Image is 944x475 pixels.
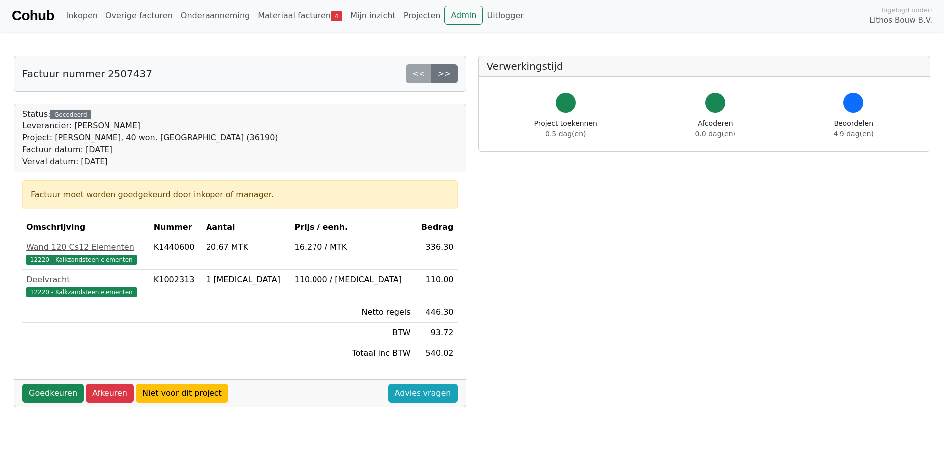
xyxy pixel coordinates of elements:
div: Deelvracht [26,274,146,286]
div: Beoordelen [834,119,874,139]
a: Inkopen [62,6,101,26]
a: Materiaal facturen4 [254,6,346,26]
div: 20.67 MTK [206,241,287,253]
div: Gecodeerd [50,110,91,119]
span: 0.5 dag(en) [545,130,586,138]
td: 336.30 [415,237,458,270]
a: Advies vragen [388,384,458,403]
td: 540.02 [415,343,458,363]
a: Uitloggen [483,6,529,26]
div: 1 [MEDICAL_DATA] [206,274,287,286]
a: Goedkeuren [22,384,84,403]
td: 110.00 [415,270,458,302]
a: Niet voor dit project [136,384,228,403]
td: 93.72 [415,323,458,343]
th: Prijs / eenh. [291,217,415,237]
div: Factuur datum: [DATE] [22,144,278,156]
div: 110.000 / [MEDICAL_DATA] [295,274,411,286]
th: Aantal [202,217,291,237]
td: K1002313 [150,270,202,302]
th: Nummer [150,217,202,237]
a: Mijn inzicht [346,6,400,26]
span: 4.9 dag(en) [834,130,874,138]
a: Afkeuren [86,384,134,403]
div: Afcoderen [695,119,735,139]
div: Leverancier: [PERSON_NAME] [22,120,278,132]
a: Cohub [12,4,54,28]
td: Totaal inc BTW [291,343,415,363]
div: Wand 120 Cs12 Elementen [26,241,146,253]
span: 12220 - Kalkzandsteen elementen [26,287,137,297]
td: 446.30 [415,302,458,323]
div: 16.270 / MTK [295,241,411,253]
div: Factuur moet worden goedgekeurd door inkoper of manager. [31,189,449,201]
td: Netto regels [291,302,415,323]
a: Wand 120 Cs12 Elementen12220 - Kalkzandsteen elementen [26,241,146,265]
a: Deelvracht12220 - Kalkzandsteen elementen [26,274,146,298]
th: Omschrijving [22,217,150,237]
div: Project: [PERSON_NAME], 40 won. [GEOGRAPHIC_DATA] (36190) [22,132,278,144]
span: Ingelogd onder: [881,5,932,15]
a: Overige facturen [102,6,177,26]
td: K1440600 [150,237,202,270]
h5: Verwerkingstijd [487,60,922,72]
h5: Factuur nummer 2507437 [22,68,152,80]
span: 0.0 dag(en) [695,130,735,138]
span: Lithos Bouw B.V. [870,15,932,26]
a: Admin [444,6,483,25]
td: BTW [291,323,415,343]
div: Status: [22,108,278,168]
span: 4 [331,11,342,21]
div: Project toekennen [534,119,597,139]
a: Projecten [400,6,445,26]
a: >> [431,64,458,83]
div: Verval datum: [DATE] [22,156,278,168]
th: Bedrag [415,217,458,237]
span: 12220 - Kalkzandsteen elementen [26,255,137,265]
a: Onderaanneming [177,6,254,26]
